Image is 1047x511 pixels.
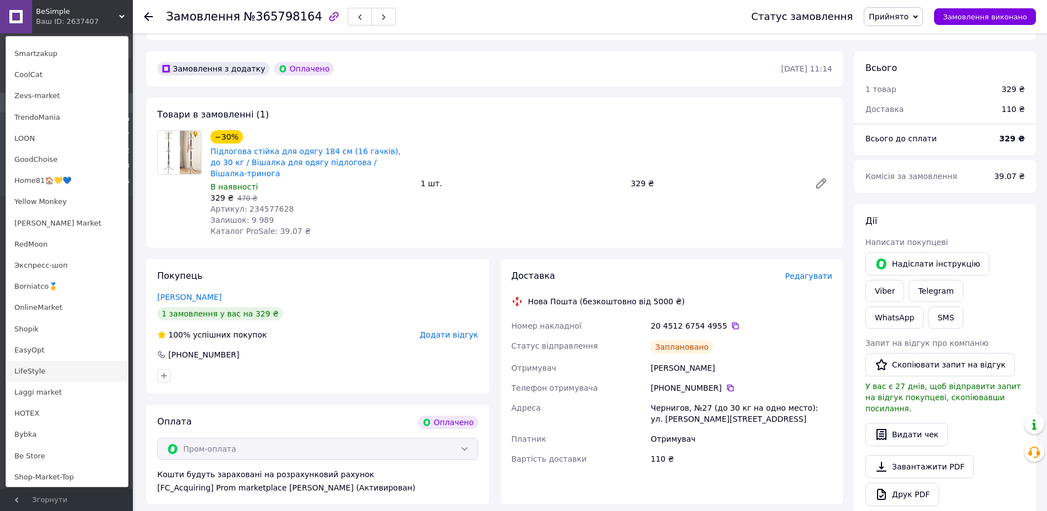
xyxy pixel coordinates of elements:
span: Доставка [865,105,904,114]
span: Товари в замовленні (1) [157,109,269,120]
span: 1 товар [865,85,896,94]
span: №365798164 [244,10,322,23]
a: EasyOpt [6,340,128,361]
span: Покупець [157,270,203,281]
div: успішних покупок [157,329,267,340]
a: HOTEX [6,403,128,424]
a: TrendoMania [6,107,128,128]
div: [PHONE_NUMBER] [651,382,832,394]
div: 329 ₴ [626,176,806,191]
img: Підлогова стійка для одягу 184 см (16 гачків), до 30 кг / Вішалка для одягу підлогова / Вішалка-т... [158,131,201,174]
span: 100% [168,330,190,339]
button: Скопіювати запит на відгук [865,353,1015,376]
button: Замовлення виконано [934,8,1036,25]
a: Zevs-market [6,85,128,106]
a: Shop-Market-Top [6,467,128,488]
div: 20 4512 6754 4955 [651,320,832,331]
a: RedMoon [6,234,128,255]
span: 470 ₴ [238,195,257,202]
div: [PHONE_NUMBER] [167,349,240,360]
a: Завантажити PDF [865,455,974,478]
div: 329 ₴ [1002,84,1025,95]
span: Статус відправлення [512,341,598,350]
span: Отримувач [512,364,556,372]
button: Видати чек [865,423,948,446]
div: Отримувач [648,429,834,449]
span: Адреса [512,403,541,412]
a: CoolCat [6,64,128,85]
div: Ваш ID: 2637407 [36,17,82,27]
span: Платник [512,435,546,443]
div: Заплановано [651,340,713,354]
div: −30% [210,130,243,144]
span: В наявності [210,182,258,191]
a: WhatsApp [865,306,924,329]
a: Bybka [6,424,128,445]
span: Додати відгук [420,330,478,339]
a: Smartzakup [6,43,128,64]
button: SMS [928,306,963,329]
a: LifeStyle [6,361,128,382]
span: Каталог ProSale: 39.07 ₴ [210,227,311,236]
div: 1 шт. [416,176,627,191]
a: OnlineMarket [6,297,128,318]
span: Дії [865,216,877,226]
span: Прийнято [869,12,909,21]
a: Borniatco🥇 [6,276,128,297]
span: Доставка [512,270,555,281]
span: Редагувати [785,272,832,280]
span: Номер накладної [512,321,582,330]
span: Всього до сплати [865,134,937,143]
div: 1 замовлення у вас на 329 ₴ [157,307,283,320]
span: BeSimple [36,7,119,17]
a: [PERSON_NAME] [157,293,221,302]
b: 329 ₴ [999,134,1025,143]
span: Залишок: 9 989 [210,216,274,224]
span: Всього [865,63,897,73]
a: Редагувати [810,172,832,195]
a: Экспресс-шоп [6,255,128,276]
a: Laggi market [6,382,128,403]
a: Yellow Monkey [6,191,128,212]
span: 329 ₴ [210,193,234,202]
a: Viber [865,280,904,302]
span: Запит на відгук про компанію [865,339,988,348]
time: [DATE] 11:14 [781,64,832,73]
span: Оплата [157,416,192,427]
span: 39.07 ₴ [994,172,1025,181]
span: Артикул: 234577628 [210,205,294,213]
a: Друк PDF [865,483,939,506]
a: Home81🏠💛💙 [6,170,128,191]
div: Оплачено [274,62,334,75]
div: Чернигов, №27 (до 30 кг на одно место): ул. [PERSON_NAME][STREET_ADDRESS] [648,398,834,429]
a: GoodChoise [6,149,128,170]
div: 110 ₴ [995,97,1031,121]
div: Оплачено [418,416,478,429]
span: У вас є 27 днів, щоб відправити запит на відгук покупцеві, скопіювавши посилання. [865,382,1021,413]
span: Вартість доставки [512,454,587,463]
div: [FC_Acquiring] Prom marketplace [PERSON_NAME] (Активирован) [157,482,478,493]
div: Повернутися назад [144,11,153,22]
button: Надіслати інструкцію [865,252,989,275]
div: Замовлення з додатку [157,62,270,75]
span: Замовлення [166,10,240,23]
a: [PERSON_NAME] Market [6,213,128,234]
span: Телефон отримувача [512,384,598,392]
a: Shopik [6,319,128,340]
span: Написати покупцеві [865,238,948,247]
div: Нова Пошта (безкоштовно від 5000 ₴) [525,296,688,307]
a: Telegram [909,280,963,302]
div: Кошти будуть зараховані на розрахунковий рахунок [157,469,478,493]
div: [PERSON_NAME] [648,358,834,378]
span: Комісія за замовлення [865,172,957,181]
a: LOON [6,128,128,149]
span: Замовлення виконано [943,13,1027,21]
div: 110 ₴ [648,449,834,469]
div: Статус замовлення [751,11,853,22]
a: Be Store [6,446,128,467]
a: Підлогова стійка для одягу 184 см (16 гачків), до 30 кг / Вішалка для одягу підлогова / Вішалка-т... [210,147,401,178]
